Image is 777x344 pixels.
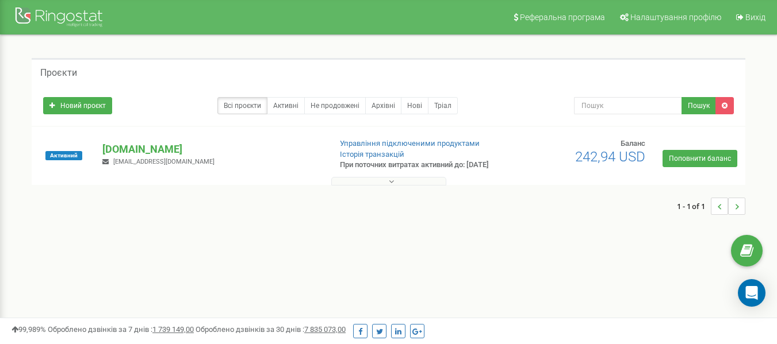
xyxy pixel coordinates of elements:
[520,13,605,22] span: Реферальна програма
[113,158,215,165] span: [EMAIL_ADDRESS][DOMAIN_NAME]
[304,97,366,114] a: Не продовжені
[401,97,428,114] a: Нові
[677,186,745,226] nav: ...
[102,142,321,157] p: [DOMAIN_NAME]
[682,97,716,114] button: Пошук
[217,97,267,114] a: Всі проєкти
[738,279,765,307] div: Open Intercom Messenger
[43,97,112,114] a: Новий проєкт
[745,13,765,22] span: Вихід
[677,198,711,215] span: 1 - 1 of 1
[574,97,682,114] input: Пошук
[152,325,194,334] u: 1 739 149,00
[12,325,46,334] span: 99,989%
[365,97,401,114] a: Архівні
[48,325,194,334] span: Оброблено дзвінків за 7 днів :
[340,160,500,171] p: При поточних витратах активний до: [DATE]
[575,149,645,165] span: 242,94 USD
[428,97,458,114] a: Тріал
[267,97,305,114] a: Активні
[663,150,737,167] a: Поповнити баланс
[621,139,645,148] span: Баланс
[45,151,82,160] span: Активний
[304,325,346,334] u: 7 835 073,00
[340,150,404,159] a: Історія транзакцій
[40,68,77,78] h5: Проєкти
[630,13,721,22] span: Налаштування профілю
[196,325,346,334] span: Оброблено дзвінків за 30 днів :
[340,139,480,148] a: Управління підключеними продуктами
